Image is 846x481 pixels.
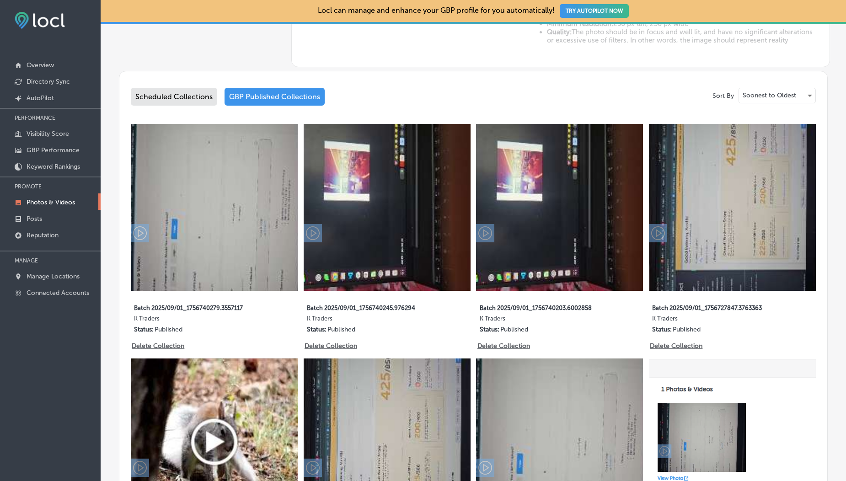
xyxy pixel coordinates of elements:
[480,326,499,333] p: Status:
[560,4,629,18] button: TRY AUTOPILOT NOW
[132,342,183,350] p: Delete Collection
[27,146,80,154] p: GBP Performance
[27,78,70,86] p: Directory Sync
[712,92,734,100] p: Sort By
[27,289,89,297] p: Connected Accounts
[305,342,356,350] p: Delete Collection
[652,315,779,326] label: K Traders
[15,12,65,29] img: fda3e92497d09a02dc62c9cd864e3231.png
[27,215,42,223] p: Posts
[27,198,75,206] p: Photos & Videos
[327,326,355,333] p: Published
[307,315,434,326] label: K Traders
[480,299,607,315] label: Batch 2025/09/01_1756740203.6002858
[673,326,701,333] p: Published
[652,326,672,333] p: Status:
[27,231,59,239] p: Reputation
[155,326,182,333] p: Published
[477,342,529,350] p: Delete Collection
[304,124,471,291] img: Collection thumbnail
[480,315,607,326] label: K Traders
[739,88,815,103] div: Soonest to Oldest
[652,299,779,315] label: Batch 2025/09/01_1756727847.3763363
[131,124,298,291] img: Collection thumbnail
[500,326,528,333] p: Published
[134,326,154,333] p: Status:
[225,88,325,106] div: GBP Published Collections
[27,94,54,102] p: AutoPilot
[27,163,80,171] p: Keyword Rankings
[134,315,261,326] label: K Traders
[27,273,80,280] p: Manage Locations
[131,88,217,106] div: Scheduled Collections
[27,130,69,138] p: Visibility Score
[134,299,261,315] label: Batch 2025/09/01_1756740279.3557117
[307,326,327,333] p: Status:
[307,299,434,315] label: Batch 2025/09/01_1756740245.976294
[27,61,54,69] p: Overview
[650,342,701,350] p: Delete Collection
[649,124,816,291] img: Collection thumbnail
[476,124,643,291] img: Collection thumbnail
[743,91,796,100] p: Soonest to Oldest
